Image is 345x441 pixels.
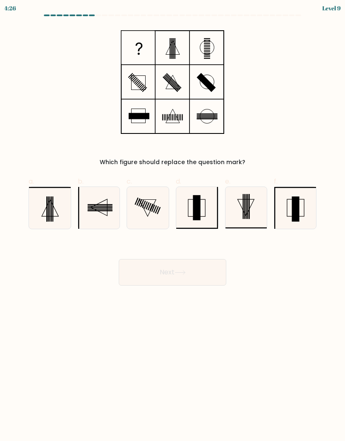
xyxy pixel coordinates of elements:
[119,259,226,286] button: Next
[225,177,230,186] span: e.
[274,177,278,186] span: f.
[29,177,34,186] span: a.
[34,158,311,167] div: Which figure should replace the question mark?
[322,4,341,12] div: Level 9
[176,177,181,186] span: d.
[127,177,132,186] span: c.
[4,4,16,12] div: 4:26
[78,177,84,186] span: b.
